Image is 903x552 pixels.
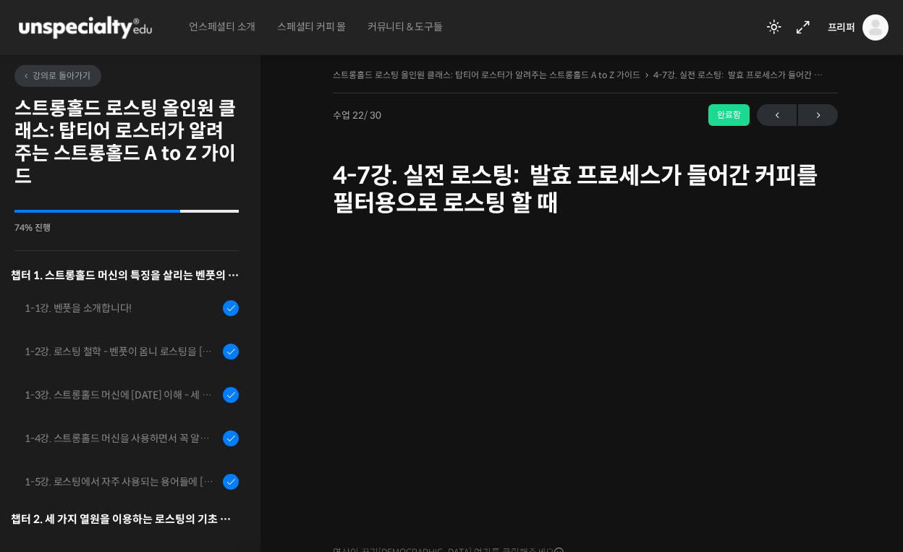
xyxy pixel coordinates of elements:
[828,21,855,34] span: 프리퍼
[364,109,381,122] span: / 30
[708,104,750,126] div: 완료함
[757,106,797,125] span: ←
[25,300,219,316] div: 1-1강. 벤풋을 소개합니다!
[25,387,219,403] div: 1-3강. 스트롱홀드 머신에 [DATE] 이해 - 세 가지 열원이 만들어내는 변화
[333,69,640,80] a: 스트롱홀드 로스팅 올인원 클래스: 탑티어 로스터가 알려주는 스트롱홀드 A to Z 가이드
[14,224,239,232] div: 74% 진행
[798,106,838,125] span: →
[22,70,90,81] span: 강의로 돌아가기
[14,98,239,188] h2: 스트롱홀드 로스팅 올인원 클래스: 탑티어 로스터가 알려주는 스트롱홀드 A to Z 가이드
[333,111,381,120] span: 수업 22
[333,162,838,218] h1: 4-7강. 실전 로스팅: 발효 프로세스가 들어간 커피를 필터용으로 로스팅 할 때
[11,509,239,529] div: 챕터 2. 세 가지 열원을 이용하는 로스팅의 기초 설계
[757,104,797,126] a: ←이전
[798,104,838,126] a: 다음→
[25,430,219,446] div: 1-4강. 스트롱홀드 머신을 사용하면서 꼭 알고 있어야 할 유의사항
[25,474,219,490] div: 1-5강. 로스팅에서 자주 사용되는 용어들에 [DATE] 이해
[11,266,239,285] h3: 챕터 1. 스트롱홀드 머신의 특징을 살리는 벤풋의 로스팅 방식
[25,344,219,360] div: 1-2강. 로스팅 철학 - 벤풋이 옴니 로스팅을 [DATE] 않는 이유
[14,65,101,87] a: 강의로 돌아가기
